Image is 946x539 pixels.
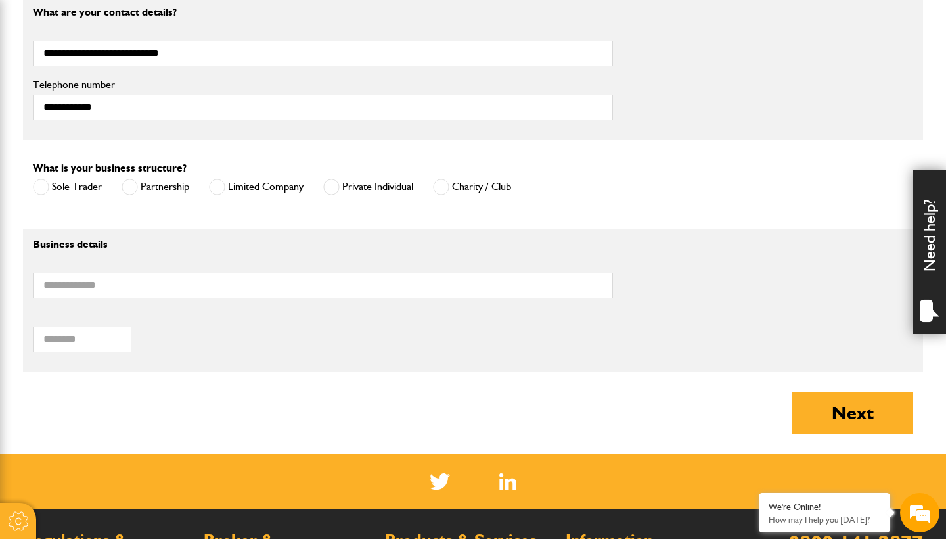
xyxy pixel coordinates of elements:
[179,405,238,423] em: Start Chat
[913,170,946,334] div: Need help?
[499,473,517,490] img: Linked In
[209,179,304,195] label: Limited Company
[323,179,413,195] label: Private Individual
[33,7,613,18] p: What are your contact details?
[17,199,240,228] input: Enter your phone number
[33,239,613,250] p: Business details
[769,515,880,525] p: How may I help you today?
[17,238,240,394] textarea: Type your message and hit 'Enter'
[769,502,880,513] div: We're Online!
[33,163,187,174] label: What is your business structure?
[215,7,247,38] div: Minimize live chat window
[33,80,613,90] label: Telephone number
[17,122,240,151] input: Enter your last name
[33,179,102,195] label: Sole Trader
[499,473,517,490] a: LinkedIn
[22,73,55,91] img: d_20077148190_company_1631870298795_20077148190
[430,473,450,490] img: Twitter
[122,179,189,195] label: Partnership
[68,74,221,91] div: Chat with us now
[792,392,913,434] button: Next
[433,179,511,195] label: Charity / Club
[17,160,240,189] input: Enter your email address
